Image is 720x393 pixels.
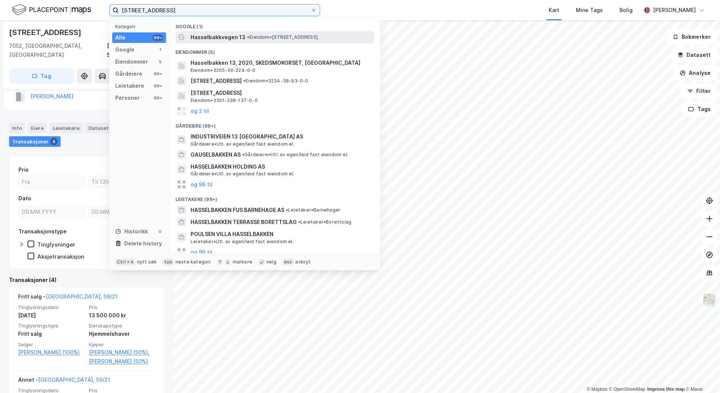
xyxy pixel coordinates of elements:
[18,292,117,304] div: Fritt salg -
[191,97,258,104] span: Eiendom • 3301-238-137-0-0
[18,375,110,387] div: Annet -
[18,323,84,329] span: Tinglysningstype
[243,78,246,84] span: •
[9,136,61,147] div: Transaksjoner
[28,123,47,133] div: Eiere
[609,387,645,392] a: OpenStreetMap
[682,357,720,393] iframe: Chat Widget
[702,293,717,307] img: Z
[298,219,351,225] span: Leietaker • Borettslag
[115,69,142,78] div: Gårdeiere
[50,123,82,133] div: Leietakere
[191,58,371,67] span: Hasselbakken 13, 2020, SKEDSMOKORSET, [GEOGRAPHIC_DATA]
[88,176,154,187] input: Til 13500000
[89,329,155,338] div: Hjemmelshaver
[682,357,720,393] div: Kontrollprogram for chat
[124,239,162,248] div: Delete history
[9,41,107,59] div: 7052, [GEOGRAPHIC_DATA], [GEOGRAPHIC_DATA]
[50,138,58,145] div: 4
[119,5,311,16] input: Søk på adresse, matrikkel, gårdeiere, leietakere eller personer
[89,311,155,320] div: 13 500 000 kr
[169,190,380,204] div: Leietakere (99+)
[191,162,371,171] span: HASSELBAKKEN HOLDING AS
[242,152,348,158] span: Gårdeiere • Utl. av egen/leid fast eiendom el.
[115,227,148,236] div: Historikk
[18,165,29,174] div: Pris
[89,323,155,329] span: Eierskapstype
[9,69,74,84] button: Tag
[191,239,294,245] span: Leietaker • Utl. av egen/leid fast eiendom el.
[286,207,288,213] span: •
[89,304,155,311] span: Pris
[18,311,84,320] div: [DATE]
[681,84,717,99] button: Filter
[175,259,211,265] div: neste kategori
[576,6,603,15] div: Mine Tags
[115,24,166,29] div: Kategori
[671,47,717,62] button: Datasett
[191,132,371,141] span: INDUSTRIVEIEN 13 [GEOGRAPHIC_DATA] AS
[647,387,685,392] a: Improve this map
[37,241,75,248] div: Tinglysninger
[115,57,148,66] div: Eiendommer
[163,258,174,266] div: tab
[169,117,380,131] div: Gårdeiere (99+)
[19,176,85,187] input: Fra
[137,259,157,265] div: nytt søk
[247,34,249,40] span: •
[191,180,212,189] button: og 96 til
[85,123,114,133] div: Datasett
[18,194,31,203] div: Dato
[18,304,84,311] span: Tinglysningsdato
[37,253,84,260] div: Aksjetransaksjon
[115,45,134,54] div: Google
[242,152,244,157] span: •
[266,259,276,265] div: velg
[157,47,163,53] div: 1
[153,83,163,89] div: 99+
[653,6,696,15] div: [PERSON_NAME]
[191,248,212,257] button: og 96 til
[191,218,297,227] span: HASSELBAKKEN TERRASSE BORETTSLAG
[619,6,633,15] div: Bolig
[191,67,256,73] span: Eiendom • 3205-56-224-0-0
[115,93,140,102] div: Personer
[298,219,301,225] span: •
[153,35,163,41] div: 99+
[191,171,294,177] span: Gårdeiere • Utl. av egen/leid fast eiendom el.
[243,78,308,84] span: Eiendom • 3234-38-93-0-0
[115,33,125,42] div: Alle
[18,227,67,236] div: Transaksjonstype
[38,376,110,383] a: [GEOGRAPHIC_DATA], 59/21
[107,41,164,59] div: [GEOGRAPHIC_DATA], 59/21
[115,81,144,90] div: Leietakere
[191,76,242,85] span: [STREET_ADDRESS]
[191,230,371,239] span: POULSEN VILLA HASSELBAKKEN
[191,88,371,97] span: [STREET_ADDRESS]
[247,34,318,40] span: Eiendom • [STREET_ADDRESS]
[115,258,136,266] div: Ctrl + k
[673,65,717,81] button: Analyse
[233,259,252,265] div: markere
[169,18,380,31] div: Google (1)
[153,95,163,101] div: 99+
[18,329,84,338] div: Fritt salg
[191,107,209,116] button: og 2 til
[89,341,155,348] span: Kjøper
[18,348,84,357] a: [PERSON_NAME] (100%)
[191,141,294,147] span: Gårdeiere • Utl. av egen/leid fast eiendom el.
[286,207,340,213] span: Leietaker • Barnehager
[157,59,163,65] div: 5
[666,29,717,44] button: Bokmerker
[191,150,241,159] span: GAUSELBAKKEN AS
[46,293,117,300] a: [GEOGRAPHIC_DATA], 59/21
[9,123,25,133] div: Info
[9,276,164,285] div: Transaksjoner (4)
[88,206,154,218] input: DD.MM.YYYY
[191,33,246,42] span: Hasselbakkvegen 13
[682,102,717,117] button: Tags
[587,387,607,392] a: Mapbox
[19,206,85,218] input: DD.MM.YYYY
[153,71,163,77] div: 99+
[295,259,311,265] div: avbryt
